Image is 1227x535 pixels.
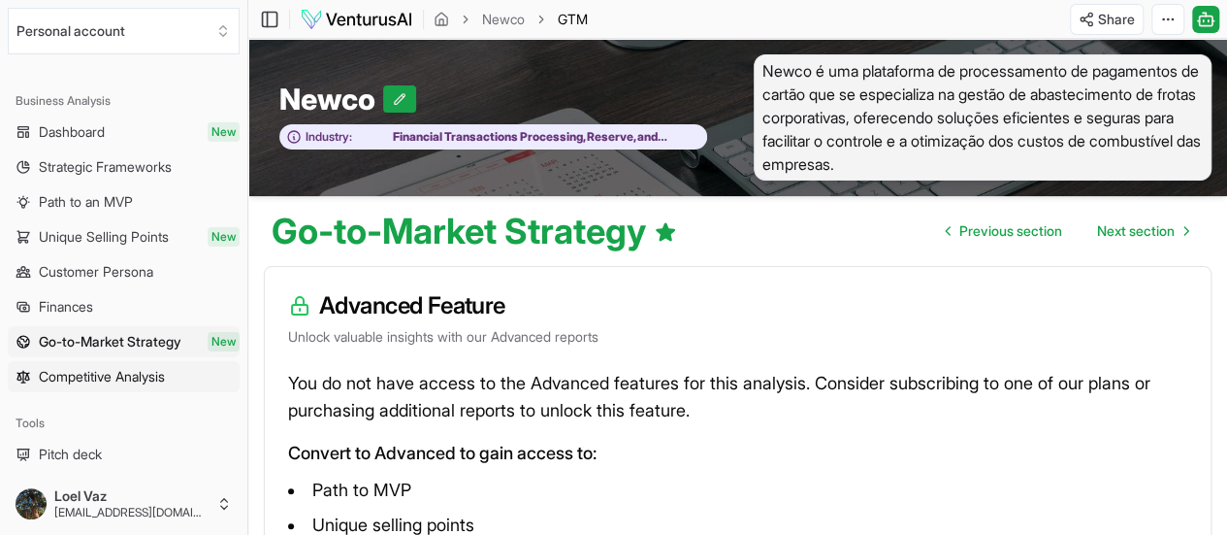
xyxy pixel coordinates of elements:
[8,117,240,148] a: DashboardNew
[8,361,240,392] a: Competitive Analysis
[208,227,240,247] span: New
[300,8,413,31] img: logo
[39,192,133,212] span: Path to an MVP
[272,212,677,251] h1: Go-to-Market Strategy
[39,262,153,282] span: Customer Persona
[208,122,240,142] span: New
[1098,10,1135,29] span: Share
[288,327,1187,347] p: Unlock valuable insights with our Advanced reports
[8,439,240,470] a: Pitch deck
[306,129,352,145] span: Industry:
[352,129,696,145] span: Financial Transactions Processing, Reserve, and Clearinghouse Activities
[8,8,240,54] button: Select an organization
[8,85,240,117] div: Business Analysis
[288,370,1187,424] p: You do not have access to the Advanced features for this analysis. Consider subscribing to one of...
[39,227,169,247] span: Unique Selling Points
[39,445,102,464] span: Pitch deck
[1097,221,1175,241] span: Next section
[930,212,1204,251] nav: pagination
[279,124,707,150] button: Industry:Financial Transactions Processing, Reserve, and Clearinghouse Activities
[8,291,240,322] a: Finances
[8,221,240,252] a: Unique Selling PointsNew
[959,221,1062,241] span: Previous section
[8,408,240,439] div: Tools
[279,82,383,117] span: Newco
[208,332,240,351] span: New
[54,487,209,505] span: Loel Vaz
[1082,212,1204,251] a: Go to next page
[16,488,47,519] img: ACg8ocLBziVVKGfXCkcQx5nVYoWOWDKxmR5w0bIBVbBMQr2Kp3wZFJ7s=s96-c
[8,151,240,183] a: Strategic Frameworks
[8,481,240,527] button: Loel Vaz[EMAIL_ADDRESS][DOMAIN_NAME]
[482,10,525,29] a: Newco
[39,367,165,386] span: Competitive Analysis
[39,122,105,142] span: Dashboard
[8,186,240,217] a: Path to an MVP
[288,290,1187,321] h3: Advanced Feature
[54,505,209,520] span: [EMAIL_ADDRESS][DOMAIN_NAME]
[8,326,240,357] a: Go-to-Market StrategyNew
[754,54,1212,181] span: Newco é uma plataforma de processamento de pagamentos de cartão que se especializa na gestão de a...
[558,11,588,27] span: GTM
[558,10,588,29] span: GTM
[39,157,172,177] span: Strategic Frameworks
[288,475,1187,506] li: Path to MVP
[288,440,1187,467] p: Convert to Advanced to gain access to:
[8,256,240,287] a: Customer Persona
[1070,4,1144,35] button: Share
[434,10,588,29] nav: breadcrumb
[39,332,181,351] span: Go-to-Market Strategy
[39,297,93,317] span: Finances
[930,212,1078,251] a: Go to previous page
